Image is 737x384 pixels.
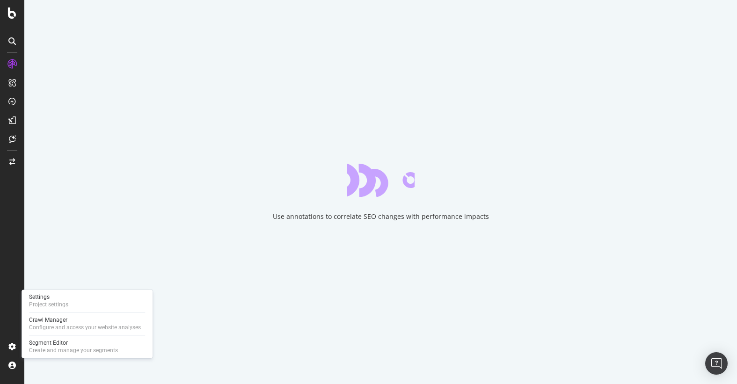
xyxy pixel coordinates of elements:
[29,316,141,324] div: Crawl Manager
[29,347,118,354] div: Create and manage your segments
[29,293,68,301] div: Settings
[273,212,489,221] div: Use annotations to correlate SEO changes with performance impacts
[705,352,728,375] div: Open Intercom Messenger
[29,301,68,308] div: Project settings
[29,324,141,331] div: Configure and access your website analyses
[25,292,149,309] a: SettingsProject settings
[347,163,415,197] div: animation
[29,339,118,347] div: Segment Editor
[25,315,149,332] a: Crawl ManagerConfigure and access your website analyses
[25,338,149,355] a: Segment EditorCreate and manage your segments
